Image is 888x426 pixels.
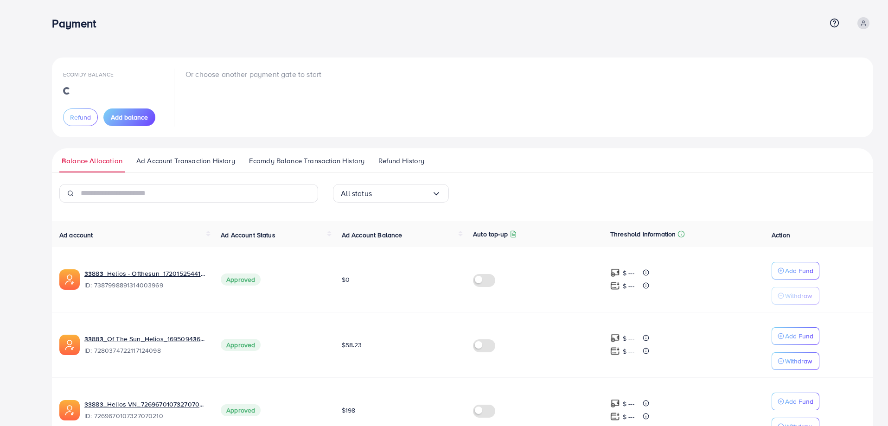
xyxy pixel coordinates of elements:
[623,267,634,279] p: $ ---
[62,156,122,166] span: Balance Allocation
[772,327,819,345] button: Add Fund
[772,287,819,305] button: Withdraw
[63,108,98,126] button: Refund
[785,265,813,276] p: Add Fund
[84,334,206,356] div: <span class='underline'>33883_Of The Sun_Helios_1695094360912</span></br>7280374722117124098
[623,398,634,409] p: $ ---
[221,273,261,286] span: Approved
[221,404,261,416] span: Approved
[341,186,372,201] span: All status
[136,156,235,166] span: Ad Account Transaction History
[70,113,91,122] span: Refund
[59,269,80,290] img: ic-ads-acc.e4c84228.svg
[84,334,206,343] a: 33883_Of The Sun_Helios_1695094360912
[59,400,80,420] img: ic-ads-acc.e4c84228.svg
[610,399,620,408] img: top-up amount
[772,230,790,240] span: Action
[473,229,508,240] p: Auto top-up
[372,186,432,201] input: Search for option
[785,396,813,407] p: Add Fund
[342,406,356,415] span: $198
[623,346,634,357] p: $ ---
[84,400,206,421] div: <span class='underline'>33883_Helios VN_7269670107327070210</span></br>7269670107327070210
[52,17,103,30] h3: Payment
[342,230,402,240] span: Ad Account Balance
[84,269,206,278] a: 33883_Helios - Ofthesun_1720152544119
[610,333,620,343] img: top-up amount
[785,290,812,301] p: Withdraw
[333,184,449,203] div: Search for option
[623,411,634,422] p: $ ---
[772,352,819,370] button: Withdraw
[249,156,364,166] span: Ecomdy Balance Transaction History
[221,339,261,351] span: Approved
[623,333,634,344] p: $ ---
[84,346,206,355] span: ID: 7280374722117124098
[623,280,634,292] p: $ ---
[221,230,275,240] span: Ad Account Status
[378,156,424,166] span: Refund History
[610,412,620,421] img: top-up amount
[772,393,819,410] button: Add Fund
[772,262,819,280] button: Add Fund
[59,230,93,240] span: Ad account
[342,340,362,350] span: $58.23
[610,229,676,240] p: Threshold information
[63,70,114,78] span: Ecomdy Balance
[59,335,80,355] img: ic-ads-acc.e4c84228.svg
[785,331,813,342] p: Add Fund
[610,268,620,278] img: top-up amount
[185,69,321,80] p: Or choose another payment gate to start
[84,269,206,290] div: <span class='underline'>33883_Helios - Ofthesun_1720152544119</span></br>7387998891314003969
[84,400,206,409] a: 33883_Helios VN_7269670107327070210
[84,411,206,420] span: ID: 7269670107327070210
[610,281,620,291] img: top-up amount
[111,113,148,122] span: Add balance
[84,280,206,290] span: ID: 7387998891314003969
[610,346,620,356] img: top-up amount
[785,356,812,367] p: Withdraw
[103,108,155,126] button: Add balance
[342,275,350,284] span: $0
